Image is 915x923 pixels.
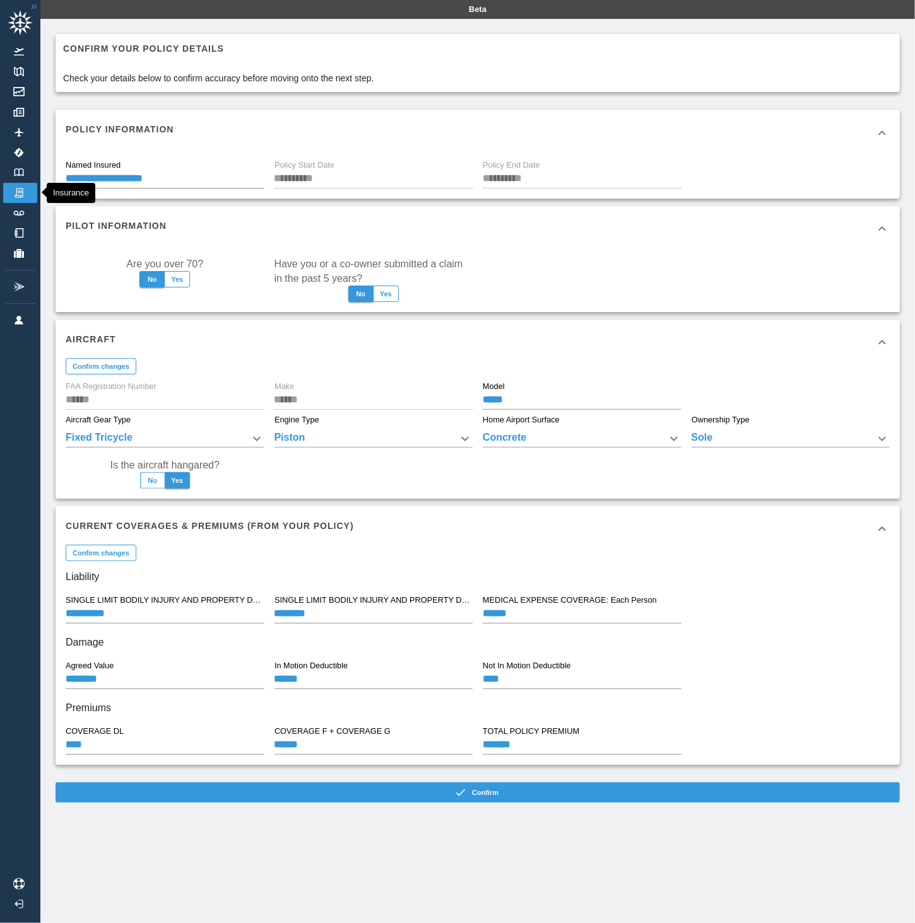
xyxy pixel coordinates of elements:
[66,634,890,651] h6: Damage
[66,726,124,737] label: COVERAGE DL
[483,430,682,448] div: Concrete
[66,160,121,171] label: Named Insured
[164,271,190,287] button: Yes
[56,782,900,803] button: Confirm
[63,72,374,84] p: Check your details below to confirm accuracy before moving onto the next step.
[348,286,374,302] button: No
[483,726,579,737] label: TOTAL POLICY PREMIUM
[373,286,399,302] button: Yes
[126,257,203,271] label: Are you over 70?
[66,545,136,561] button: Confirm changes
[165,472,190,489] button: Yes
[139,271,165,287] button: No
[274,726,391,737] label: COVERAGE F + COVERAGE G
[63,42,374,55] h6: Confirm your policy details
[66,358,136,374] button: Confirm changes
[66,568,890,586] h6: Liability
[110,458,220,472] label: Is the aircraft hangared?
[56,506,900,552] div: Current Coverages & Premiums (from your policy)
[66,219,167,233] h6: Pilot Information
[483,660,571,671] label: Not In Motion Deductible
[66,699,890,717] h6: Premiums
[274,381,294,392] label: Make
[56,206,900,252] div: Pilot Information
[66,381,156,392] label: FAA Registration Number
[274,414,319,426] label: Engine Type
[483,381,505,392] label: Model
[483,595,657,606] label: MEDICAL EXPENSE COVERAGE: Each Person
[483,160,540,171] label: Policy End Date
[66,430,264,448] div: Fixed Tricycle
[140,472,165,489] button: No
[483,414,560,426] label: Home Airport Surface
[692,414,750,426] label: Ownership Type
[66,519,354,533] h6: Current Coverages & Premiums (from your policy)
[66,414,131,426] label: Aircraft Gear Type
[56,110,900,155] div: Policy Information
[274,160,334,171] label: Policy Start Date
[66,122,174,136] h6: Policy Information
[66,595,264,606] label: SINGLE LIMIT BODILY INJURY AND PROPERTY DAMAGE LIMITED PASSENGER COVERAGE: Each Occurrence
[274,660,348,671] label: In Motion Deductible
[274,595,473,606] label: SINGLE LIMIT BODILY INJURY AND PROPERTY DAMAGE LIMITED PASSENGER COVERAGE: Each Person
[692,430,890,448] div: Sole
[56,320,900,365] div: Aircraft
[274,430,473,448] div: Piston
[274,257,473,286] label: Have you or a co-owner submitted a claim in the past 5 years?
[66,660,114,671] label: Agreed Value
[66,332,116,346] h6: Aircraft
